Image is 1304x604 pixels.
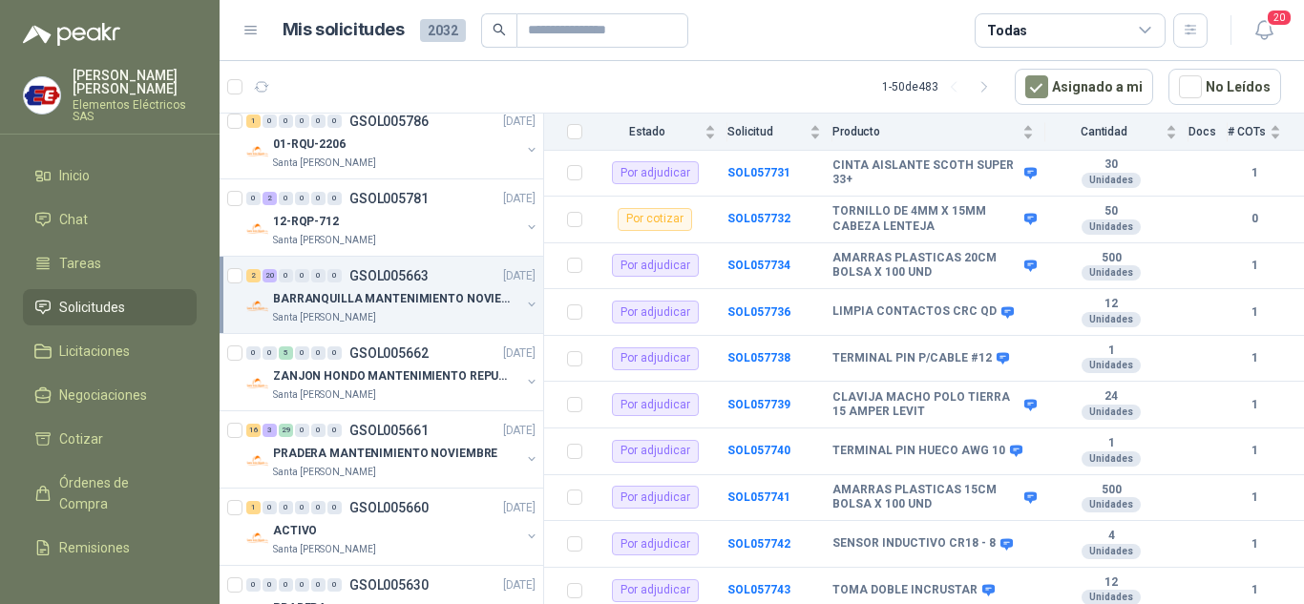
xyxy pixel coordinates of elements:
a: SOL057742 [727,537,790,551]
p: Elementos Eléctricos SAS [73,99,197,122]
span: search [493,23,506,36]
b: 1 [1228,164,1281,182]
b: 1 [1228,489,1281,507]
div: 1 - 50 de 483 [882,72,999,102]
p: [DATE] [503,190,536,208]
button: 20 [1247,13,1281,48]
b: LIMPIA CONTACTOS CRC QD [832,304,997,320]
div: 5 [279,346,293,360]
div: 0 [263,346,277,360]
p: [DATE] [503,422,536,440]
img: Company Logo [246,372,269,395]
div: 1 [246,115,261,128]
th: # COTs [1228,114,1304,151]
div: 0 [327,269,342,282]
b: TOMA DOBLE INCRUSTAR [832,583,978,598]
a: 1 0 0 0 0 0 GSOL005786[DATE] Company Logo01-RQU-2206Santa [PERSON_NAME] [246,110,539,171]
th: Estado [594,114,727,151]
div: 0 [311,578,326,592]
div: 0 [311,346,326,360]
div: Por adjudicar [612,347,699,370]
a: 0 2 0 0 0 0 GSOL005781[DATE] Company Logo12-RQP-712Santa [PERSON_NAME] [246,187,539,248]
p: [DATE] [503,267,536,285]
p: Santa [PERSON_NAME] [273,542,376,557]
div: 0 [311,501,326,514]
b: 500 [1045,483,1177,498]
span: Licitaciones [59,341,130,362]
span: 20 [1266,9,1293,27]
img: Company Logo [246,449,269,472]
a: SOL057732 [727,212,790,225]
b: CLAVIJA MACHO POLO TIERRA 15 AMPER LEVIT [832,390,1020,420]
a: Solicitudes [23,289,197,325]
a: SOL057740 [727,444,790,457]
span: Estado [594,125,701,138]
b: 50 [1045,204,1177,219]
div: 16 [246,424,261,437]
div: 2 [263,192,277,205]
a: Inicio [23,157,197,194]
a: Órdenes de Compra [23,465,197,522]
a: SOL057731 [727,166,790,179]
div: 0 [246,192,261,205]
a: Remisiones [23,530,197,566]
div: Unidades [1082,451,1141,467]
a: SOL057736 [727,305,790,319]
a: 2 20 0 0 0 0 GSOL005663[DATE] Company LogoBARRANQUILLA MANTENIMIENTO NOVIEMBRESanta [PERSON_NAME] [246,264,539,325]
div: Unidades [1082,405,1141,420]
a: SOL057734 [727,259,790,272]
b: TERMINAL PIN HUECO AWG 10 [832,444,1005,459]
div: 0 [279,192,293,205]
div: 20 [263,269,277,282]
div: Por adjudicar [612,161,699,184]
a: Tareas [23,245,197,281]
div: Unidades [1082,265,1141,281]
div: Por adjudicar [612,393,699,416]
div: 0 [327,346,342,360]
button: No Leídos [1168,69,1281,105]
div: 0 [311,115,326,128]
p: 01-RQU-2206 [273,135,346,154]
b: 30 [1045,157,1177,173]
img: Company Logo [246,295,269,318]
div: 0 [327,424,342,437]
th: Docs [1188,114,1228,151]
div: 29 [279,424,293,437]
span: Solicitud [727,125,806,138]
p: [DATE] [503,113,536,131]
b: 500 [1045,251,1177,266]
b: AMARRAS PLASTICAS 15CM BOLSA X 100 UND [832,483,1020,512]
p: GSOL005661 [349,424,429,437]
img: Company Logo [246,218,269,240]
a: SOL057741 [727,490,790,504]
div: 0 [295,192,309,205]
p: GSOL005662 [349,346,429,360]
span: # COTs [1228,125,1266,138]
a: SOL057743 [727,583,790,596]
a: Chat [23,201,197,238]
div: 0 [263,578,277,592]
span: Remisiones [59,537,130,558]
div: 0 [279,115,293,128]
b: 4 [1045,529,1177,544]
a: SOL057738 [727,351,790,364]
span: Negociaciones [59,385,147,406]
div: 0 [311,424,326,437]
p: BARRANQUILLA MANTENIMIENTO NOVIEMBRE [273,290,511,308]
b: CINTA AISLANTE SCOTH SUPER 33+ [832,158,1020,188]
div: Unidades [1082,173,1141,188]
th: Cantidad [1045,114,1188,151]
div: 0 [327,192,342,205]
p: ZANJON HONDO MANTENIMIENTO REPUESTOS [273,367,511,385]
b: 1 [1228,257,1281,275]
b: SENSOR INDUCTIVO CR18 - 8 [832,536,996,552]
div: 0 [279,501,293,514]
div: Por adjudicar [612,254,699,277]
div: 0 [246,346,261,360]
b: 1 [1228,535,1281,553]
img: Company Logo [246,527,269,550]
